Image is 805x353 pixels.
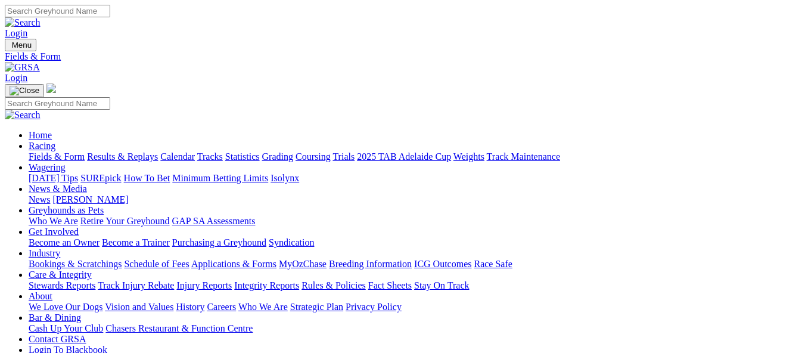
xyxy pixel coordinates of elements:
[296,151,331,162] a: Coursing
[29,237,100,247] a: Become an Owner
[29,194,50,205] a: News
[29,259,122,269] a: Bookings & Scratchings
[262,151,293,162] a: Grading
[172,173,268,183] a: Minimum Betting Limits
[124,259,189,269] a: Schedule of Fees
[207,302,236,312] a: Careers
[234,280,299,290] a: Integrity Reports
[29,173,800,184] div: Wagering
[29,334,86,344] a: Contact GRSA
[279,259,327,269] a: MyOzChase
[357,151,451,162] a: 2025 TAB Adelaide Cup
[368,280,412,290] a: Fact Sheets
[124,173,170,183] a: How To Bet
[160,151,195,162] a: Calendar
[29,237,800,248] div: Get Involved
[5,84,44,97] button: Toggle navigation
[5,28,27,38] a: Login
[329,259,412,269] a: Breeding Information
[29,302,102,312] a: We Love Our Dogs
[302,280,366,290] a: Rules & Policies
[80,216,170,226] a: Retire Your Greyhound
[29,205,104,215] a: Greyhounds as Pets
[105,323,253,333] a: Chasers Restaurant & Function Centre
[29,280,800,291] div: Care & Integrity
[290,302,343,312] a: Strategic Plan
[29,259,800,270] div: Industry
[12,41,32,49] span: Menu
[5,73,27,83] a: Login
[29,216,800,227] div: Greyhounds as Pets
[29,227,79,237] a: Get Involved
[29,184,87,194] a: News & Media
[98,280,174,290] a: Track Injury Rebate
[176,302,204,312] a: History
[29,291,52,301] a: About
[172,216,256,226] a: GAP SA Assessments
[29,248,60,258] a: Industry
[87,151,158,162] a: Results & Replays
[105,302,173,312] a: Vision and Values
[29,194,800,205] div: News & Media
[29,312,81,323] a: Bar & Dining
[5,97,110,110] input: Search
[332,151,355,162] a: Trials
[176,280,232,290] a: Injury Reports
[414,280,469,290] a: Stay On Track
[414,259,471,269] a: ICG Outcomes
[5,17,41,28] img: Search
[29,216,78,226] a: Who We Are
[29,280,95,290] a: Stewards Reports
[5,62,40,73] img: GRSA
[271,173,299,183] a: Isolynx
[5,51,800,62] a: Fields & Form
[29,141,55,151] a: Racing
[29,162,66,172] a: Wagering
[29,173,78,183] a: [DATE] Tips
[29,151,800,162] div: Racing
[191,259,276,269] a: Applications & Forms
[46,83,56,93] img: logo-grsa-white.png
[453,151,484,162] a: Weights
[5,39,36,51] button: Toggle navigation
[197,151,223,162] a: Tracks
[225,151,260,162] a: Statistics
[102,237,170,247] a: Become a Trainer
[172,237,266,247] a: Purchasing a Greyhound
[5,110,41,120] img: Search
[29,323,103,333] a: Cash Up Your Club
[29,323,800,334] div: Bar & Dining
[269,237,314,247] a: Syndication
[10,86,39,95] img: Close
[5,5,110,17] input: Search
[29,151,85,162] a: Fields & Form
[29,302,800,312] div: About
[80,173,121,183] a: SUREpick
[487,151,560,162] a: Track Maintenance
[238,302,288,312] a: Who We Are
[346,302,402,312] a: Privacy Policy
[29,270,92,280] a: Care & Integrity
[474,259,512,269] a: Race Safe
[52,194,128,205] a: [PERSON_NAME]
[29,130,52,140] a: Home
